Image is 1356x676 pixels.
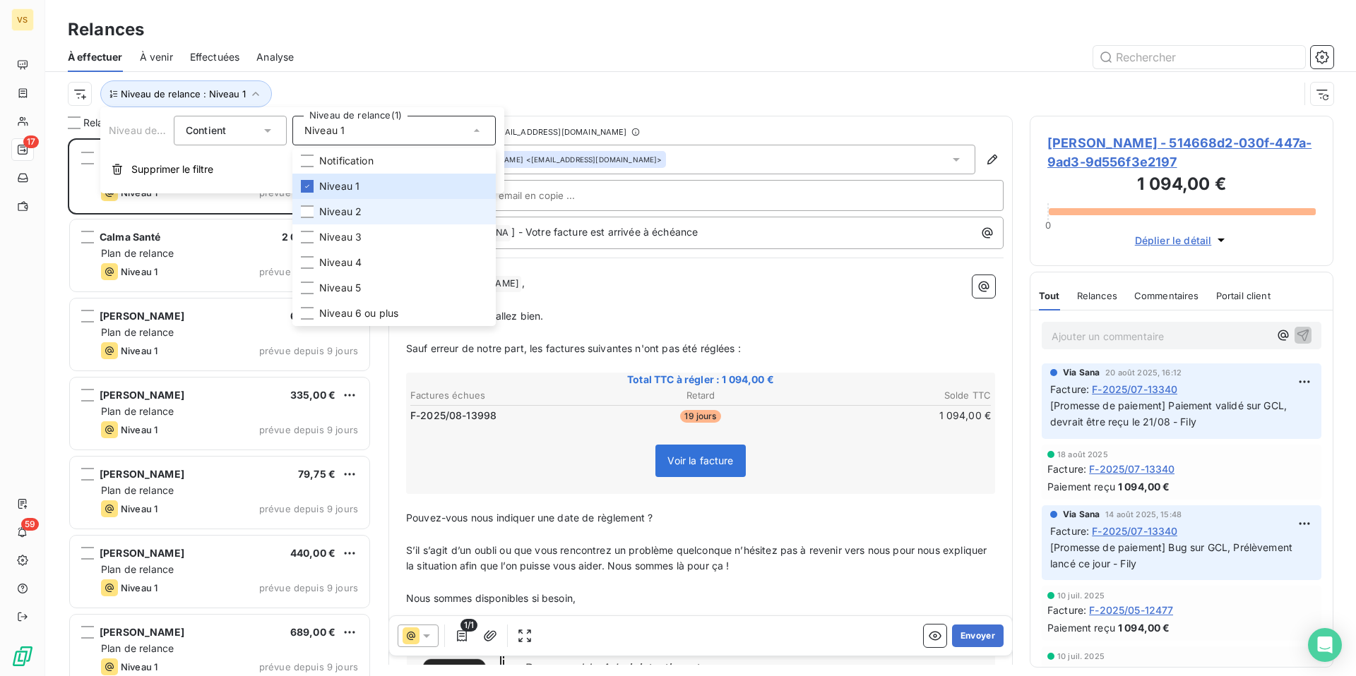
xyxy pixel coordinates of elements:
[1216,290,1271,301] span: Portail client
[121,345,157,356] span: Niveau 1
[68,17,144,42] h3: Relances
[604,388,797,403] th: Retard
[290,626,335,638] span: 689,00 €
[101,405,174,417] span: Plan de relance
[121,424,157,435] span: Niveau 1
[186,124,226,136] span: Contient
[259,424,358,435] span: prévue depuis 9 jours
[1050,524,1089,538] span: Facture :
[282,231,336,243] span: 2 092,00 €
[1050,399,1290,428] span: [Promesse de paiement] Paiement validé sur GCL, devrait être reçu le 21/08 - Fily
[290,547,335,559] span: 440,00 €
[68,50,123,64] span: À effectuer
[1050,382,1089,397] span: Facture :
[259,582,358,593] span: prévue depuis 9 jours
[1092,382,1177,397] span: F-2025/07-13340
[1089,461,1174,476] span: F-2025/07-13340
[100,80,272,107] button: Niveau de relance : Niveau 1
[100,547,184,559] span: [PERSON_NAME]
[290,310,335,322] span: 693,00 €
[1093,46,1305,68] input: Rechercher
[1045,219,1051,231] span: 0
[304,123,345,138] span: Niveau 1
[121,503,157,514] span: Niveau 1
[1047,133,1316,171] span: [PERSON_NAME] - 514668d2-030f-447a-9ad3-9d556f3e2197
[101,247,174,259] span: Plan de relance
[100,154,504,185] button: Supprimer le filtre
[319,281,361,295] span: Niveau 5
[406,512,653,524] span: Pouvez-vous nous indiquer une date de règlement ?
[100,231,161,243] span: Calma Santé
[486,128,626,136] span: - [EMAIL_ADDRESS][DOMAIN_NAME]
[100,152,184,164] span: [PERSON_NAME]
[121,88,246,99] span: Niveau de relance : Niveau 1
[1308,628,1342,662] div: Open Intercom Messenger
[667,454,733,466] span: Voir la facture
[100,310,184,322] span: [PERSON_NAME]
[1039,290,1060,301] span: Tout
[406,592,576,604] span: Nous sommes disponibles si besoin,
[1135,233,1212,248] span: Déplier le détail
[83,116,126,130] span: Relances
[319,179,359,193] span: Niveau 1
[1063,366,1100,379] span: Via Sana
[68,138,371,676] div: grid
[121,582,157,593] span: Niveau 1
[1089,603,1173,617] span: F-2025/05-12477
[21,518,39,531] span: 59
[140,50,173,64] span: À venir
[511,226,698,238] span: ] - Votre facture est arrivée à échéance
[100,389,184,401] span: [PERSON_NAME]
[23,135,39,148] span: 17
[259,503,358,514] span: prévue depuis 9 jours
[319,306,398,320] span: Niveau 6 ou plus
[101,642,174,654] span: Plan de relance
[319,205,362,219] span: Niveau 2
[1057,450,1108,459] span: 18 août 2025
[1118,479,1170,494] span: 1 094,00 €
[680,410,720,423] span: 19 jours
[1105,368,1182,377] span: 20 août 2025, 16:12
[298,468,335,480] span: 79,75 €
[101,484,174,496] span: Plan de relance
[121,661,157,672] span: Niveau 1
[1063,508,1100,521] span: Via Sana
[1047,603,1086,617] span: Facture :
[190,50,240,64] span: Effectuées
[101,563,174,575] span: Plan de relance
[256,50,294,64] span: Analyse
[100,626,184,638] span: [PERSON_NAME]
[408,373,993,387] span: Total TTC à régler : 1 094,00 €
[799,408,992,423] td: 1 094,00 €
[1057,591,1105,600] span: 10 juil. 2025
[1077,290,1117,301] span: Relances
[1047,461,1086,476] span: Facture :
[522,277,525,289] span: ,
[1118,620,1170,635] span: 1 094,00 €
[319,154,374,168] span: Notification
[460,619,477,632] span: 1/1
[1105,510,1182,519] span: 14 août 2025, 15:48
[1047,171,1316,200] h3: 1 094,00 €
[459,185,611,206] input: Adresse email en copie ...
[259,661,358,672] span: prévue depuis 9 jours
[799,388,992,403] th: Solde TTC
[1057,652,1105,660] span: 10 juil. 2025
[463,155,662,164] div: <[EMAIL_ADDRESS][DOMAIN_NAME]>
[11,8,34,31] div: VS
[952,624,1004,647] button: Envoyer
[410,388,602,403] th: Factures échues
[1092,524,1177,538] span: F-2025/07-13340
[319,230,362,244] span: Niveau 3
[1131,232,1233,248] button: Déplier le détail
[406,342,741,354] span: Sauf erreur de notre part, les factures suivantes n'ont pas été réglées :
[131,162,213,176] span: Supprimer le filtre
[1134,290,1199,301] span: Commentaires
[410,409,496,423] span: F-2025/08-13998
[121,266,157,277] span: Niveau 1
[290,389,335,401] span: 335,00 €
[319,255,362,270] span: Niveau 4
[1047,479,1115,494] span: Paiement reçu
[109,124,195,136] span: Niveau de relance
[406,544,989,572] span: S’il s’agit d’un oubli ou que vous rencontrez un problème quelconque n’hésitez pas à revenir vers...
